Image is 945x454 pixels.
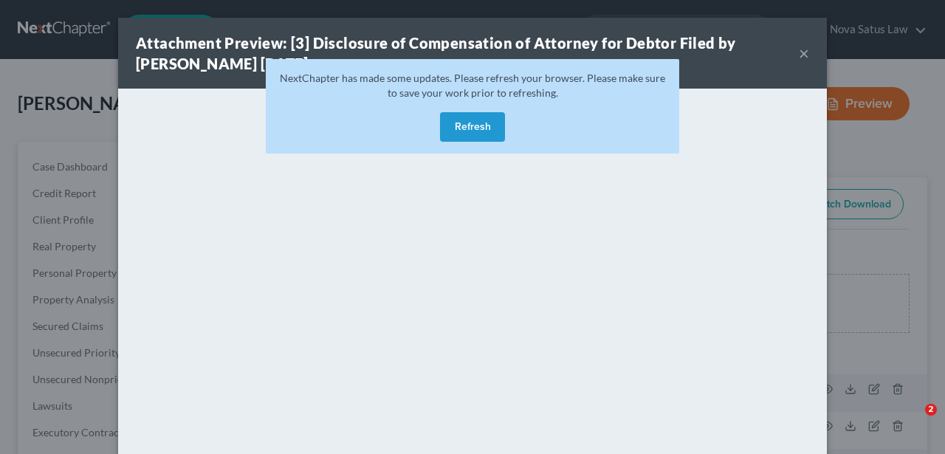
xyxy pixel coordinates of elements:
button: × [799,44,809,62]
button: Refresh [440,112,505,142]
iframe: Intercom live chat [895,404,930,439]
span: 2 [925,404,937,416]
strong: Attachment Preview: [3] Disclosure of Compensation of Attorney for Debtor Filed by [PERSON_NAME] ... [136,34,736,72]
span: NextChapter has made some updates. Please refresh your browser. Please make sure to save your wor... [280,72,665,99]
